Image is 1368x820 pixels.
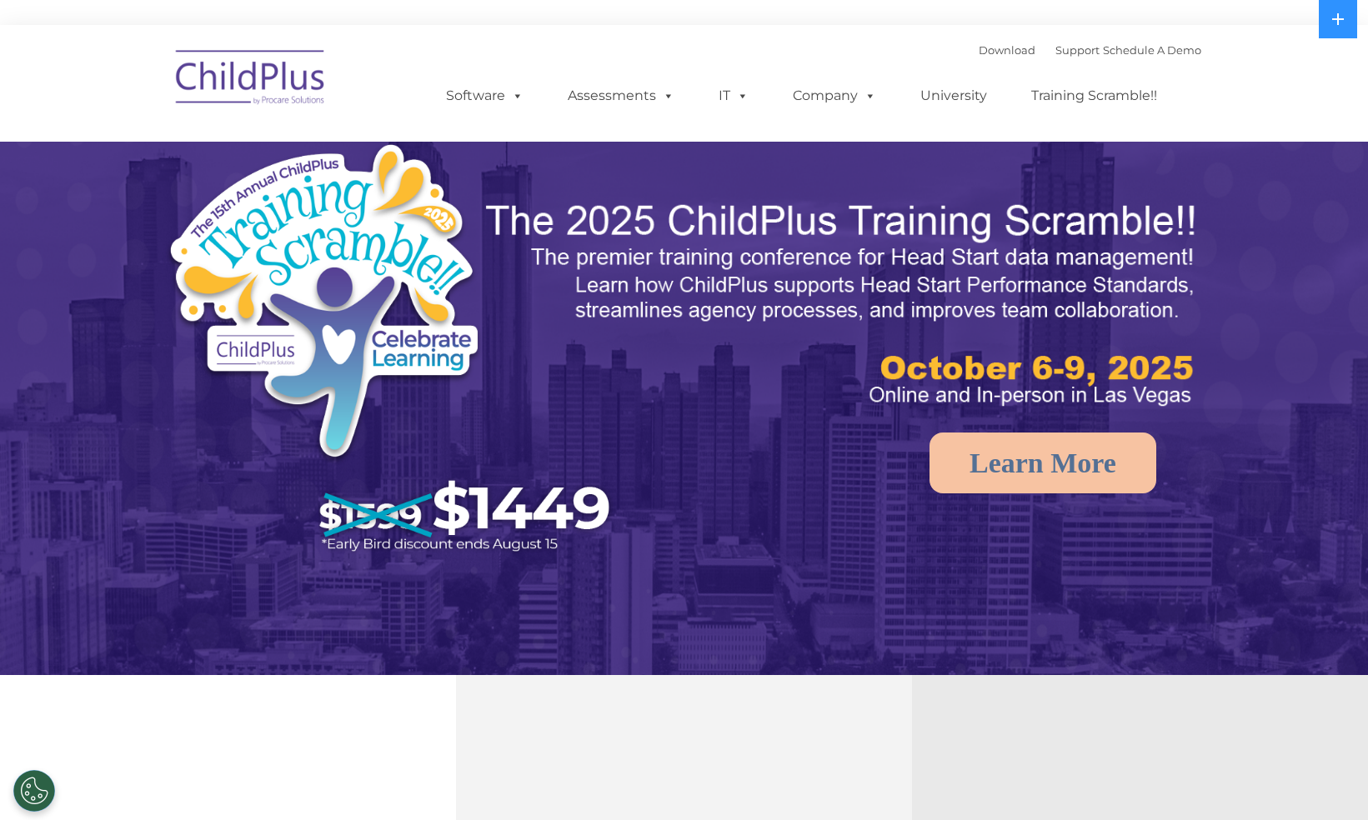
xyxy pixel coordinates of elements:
a: Support [1055,43,1100,57]
a: Company [776,79,893,112]
a: University [904,79,1004,112]
a: Download [979,43,1035,57]
img: ChildPlus by Procare Solutions [168,38,334,122]
a: IT [702,79,765,112]
a: Assessments [551,79,691,112]
button: Cookies Settings [13,770,55,812]
a: Schedule A Demo [1103,43,1201,57]
font: | [979,43,1201,57]
a: Training Scramble!! [1015,79,1174,112]
a: Learn More [930,432,1156,493]
a: Software [429,79,540,112]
